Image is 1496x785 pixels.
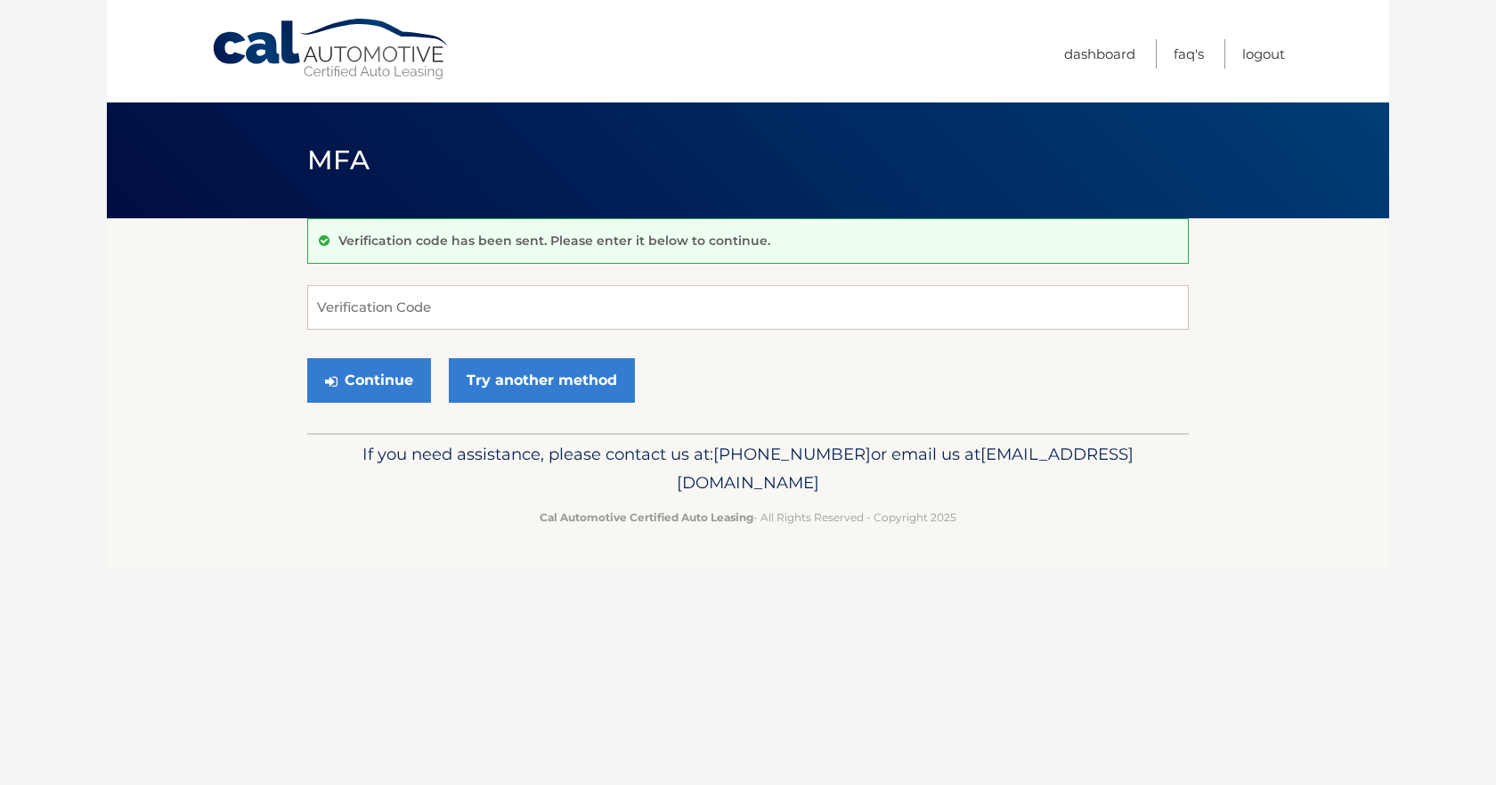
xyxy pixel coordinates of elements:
[540,511,753,524] strong: Cal Automotive Certified Auto Leasing
[211,18,451,81] a: Cal Automotive
[1064,39,1135,69] a: Dashboard
[307,358,431,403] button: Continue
[307,285,1189,330] input: Verification Code
[713,444,871,464] span: [PHONE_NUMBER]
[338,233,770,249] p: Verification code has been sent. Please enter it below to continue.
[319,440,1177,497] p: If you need assistance, please contact us at: or email us at
[1242,39,1285,69] a: Logout
[307,143,370,176] span: MFA
[677,444,1134,493] span: [EMAIL_ADDRESS][DOMAIN_NAME]
[319,508,1177,527] p: - All Rights Reserved - Copyright 2025
[1174,39,1204,69] a: FAQ's
[449,358,635,403] a: Try another method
